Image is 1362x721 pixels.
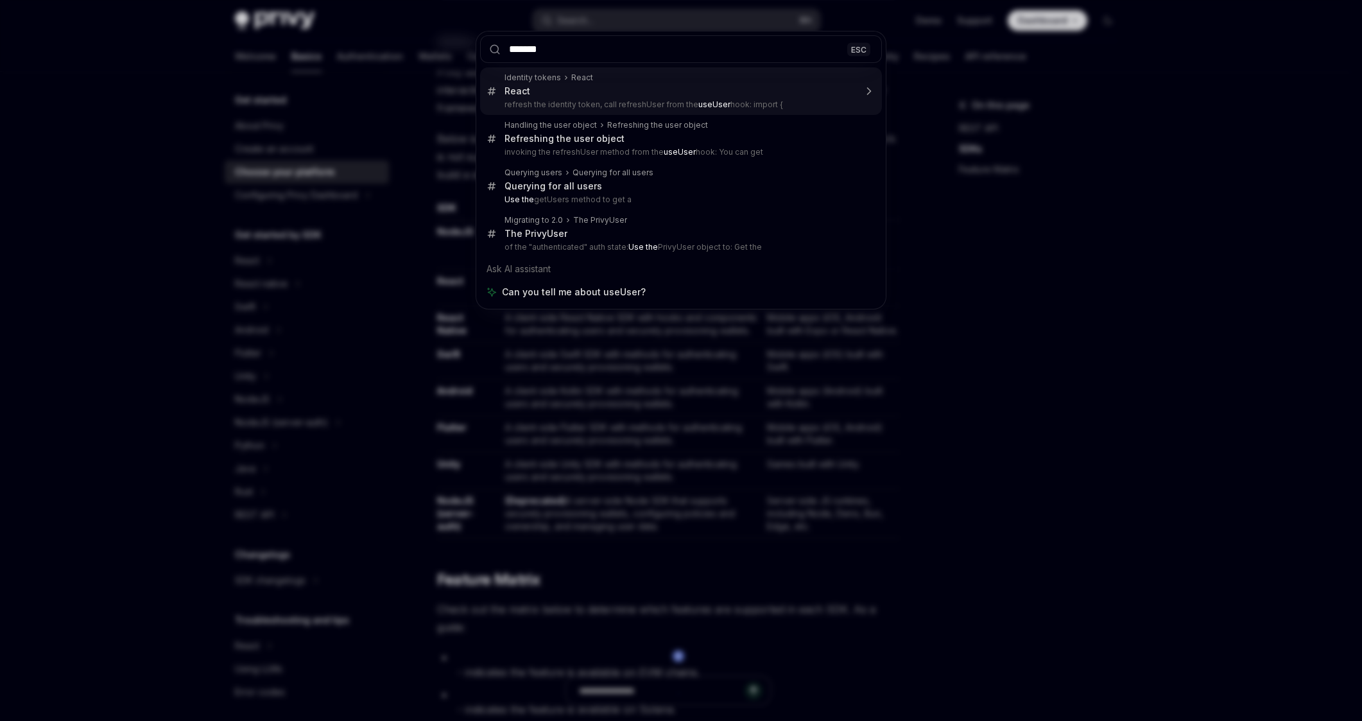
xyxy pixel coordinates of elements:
div: Handling the user object [504,120,597,130]
div: Refreshing the user object [504,133,625,144]
b: Use the [504,195,534,204]
div: Ask AI assistant [480,257,882,281]
p: getUsers method to get a [504,195,855,205]
div: Querying for all users [504,180,602,192]
b: useUser [664,147,696,157]
b: Use the [628,242,658,252]
div: Querying users [504,168,562,178]
div: ESC [847,42,870,56]
span: Can you tell me about useUser? [502,286,646,299]
div: Querying for all users [573,168,653,178]
div: The PrivyUser [504,228,567,239]
div: Identity tokens [504,73,561,83]
p: refresh the identity token, call refreshUser from the hook: import { [504,100,855,110]
div: React [571,73,593,83]
div: Migrating to 2.0 [504,215,563,225]
p: of the "authenticated" auth state: PrivyUser object to: Get the [504,242,855,252]
p: invoking the refreshUser method from the hook: You can get [504,147,855,157]
div: React [504,85,530,97]
b: useUser [698,100,730,109]
div: Refreshing the user object [607,120,708,130]
div: The PrivyUser [573,215,627,225]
